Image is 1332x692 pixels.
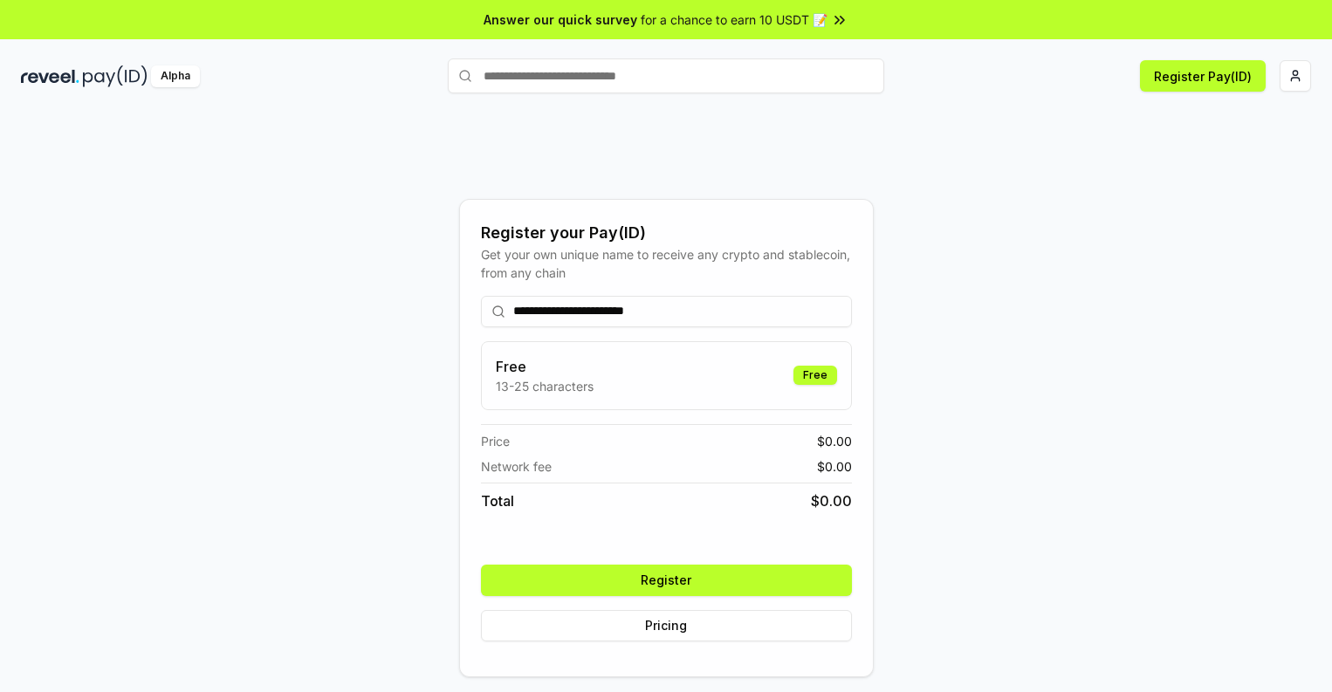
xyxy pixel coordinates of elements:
[817,432,852,450] span: $ 0.00
[481,221,852,245] div: Register your Pay(ID)
[481,432,510,450] span: Price
[481,565,852,596] button: Register
[496,356,594,377] h3: Free
[481,490,514,511] span: Total
[641,10,827,29] span: for a chance to earn 10 USDT 📝
[151,65,200,87] div: Alpha
[496,377,594,395] p: 13-25 characters
[811,490,852,511] span: $ 0.00
[83,65,148,87] img: pay_id
[793,366,837,385] div: Free
[1140,60,1266,92] button: Register Pay(ID)
[484,10,637,29] span: Answer our quick survey
[481,245,852,282] div: Get your own unique name to receive any crypto and stablecoin, from any chain
[21,65,79,87] img: reveel_dark
[817,457,852,476] span: $ 0.00
[481,610,852,641] button: Pricing
[481,457,552,476] span: Network fee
